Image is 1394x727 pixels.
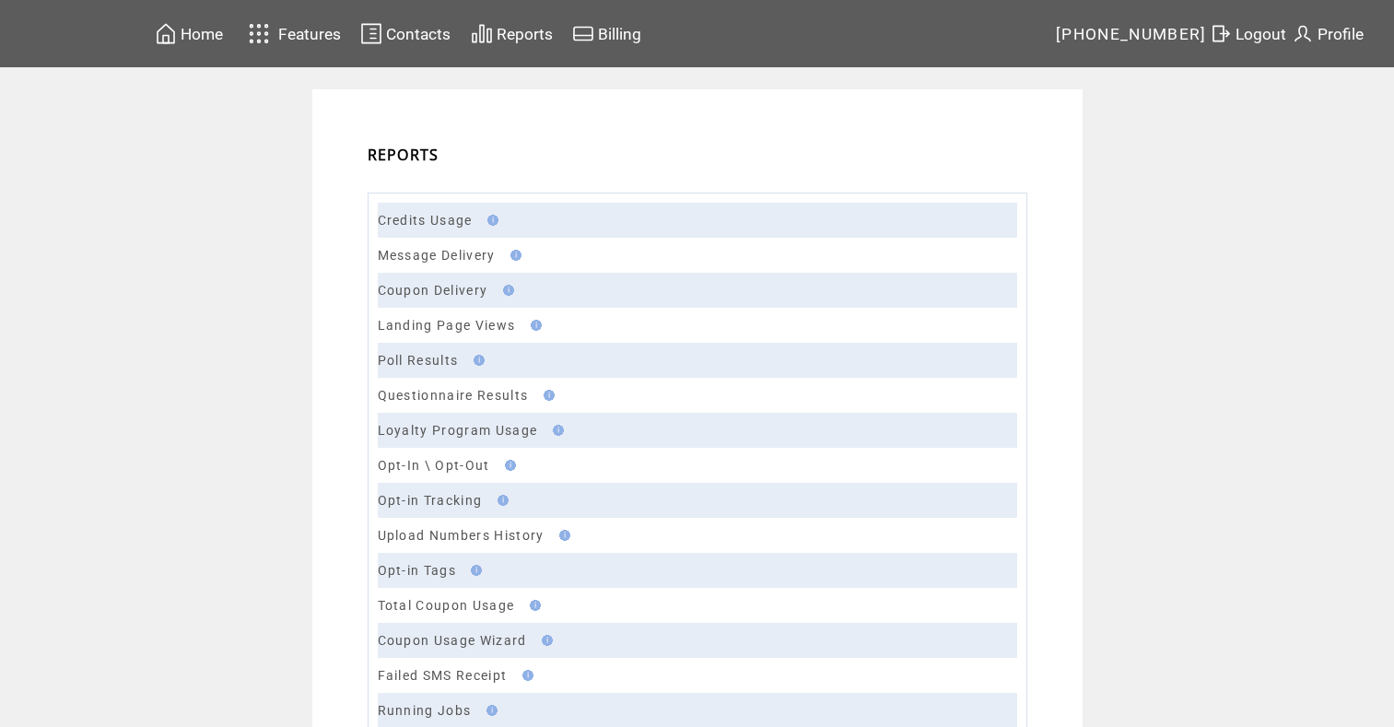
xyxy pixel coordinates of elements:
img: help.gif [538,390,555,401]
img: help.gif [481,705,498,716]
a: Poll Results [378,353,459,368]
img: help.gif [554,530,570,541]
span: Logout [1236,25,1286,43]
a: Upload Numbers History [378,528,545,543]
span: Contacts [386,25,451,43]
span: Reports [497,25,553,43]
img: exit.svg [1210,22,1232,45]
img: creidtcard.svg [572,22,594,45]
span: Home [181,25,223,43]
img: contacts.svg [360,22,382,45]
img: help.gif [468,355,485,366]
a: Failed SMS Receipt [378,668,508,683]
img: help.gif [492,495,509,506]
a: Message Delivery [378,248,496,263]
img: help.gif [524,600,541,611]
img: home.svg [155,22,177,45]
img: help.gif [517,670,533,681]
a: Total Coupon Usage [378,598,515,613]
img: profile.svg [1292,22,1314,45]
img: help.gif [547,425,564,436]
a: Questionnaire Results [378,388,529,403]
a: Profile [1289,19,1366,48]
img: help.gif [499,460,516,471]
a: Coupon Usage Wizard [378,633,527,648]
a: Landing Page Views [378,318,516,333]
a: Opt-In \ Opt-Out [378,458,490,473]
img: chart.svg [471,22,493,45]
a: Contacts [357,19,453,48]
img: help.gif [482,215,498,226]
a: Coupon Delivery [378,283,488,298]
a: Features [240,16,345,52]
img: help.gif [465,565,482,576]
span: Billing [598,25,641,43]
img: features.svg [243,18,275,49]
span: Profile [1318,25,1364,43]
img: help.gif [525,320,542,331]
a: Billing [569,19,644,48]
img: help.gif [536,635,553,646]
img: help.gif [505,250,521,261]
a: Opt-in Tags [378,563,457,578]
span: Features [278,25,341,43]
a: Loyalty Program Usage [378,423,538,438]
a: Home [152,19,226,48]
img: help.gif [498,285,514,296]
a: Logout [1207,19,1289,48]
a: Reports [468,19,556,48]
span: REPORTS [368,145,439,165]
a: Opt-in Tracking [378,493,483,508]
a: Running Jobs [378,703,472,718]
a: Credits Usage [378,213,473,228]
span: [PHONE_NUMBER] [1056,25,1207,43]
